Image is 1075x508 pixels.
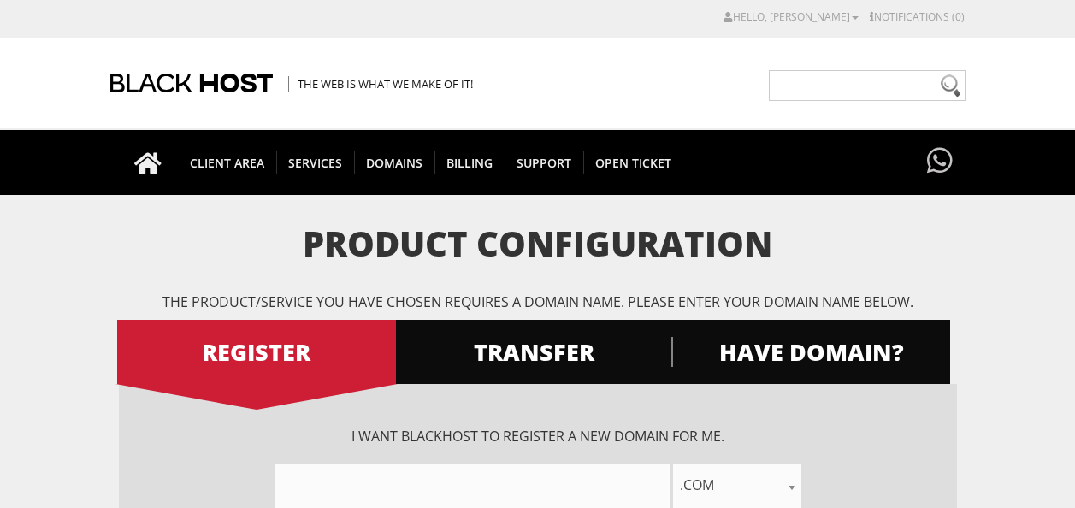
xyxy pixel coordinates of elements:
span: HAVE DOMAIN? [671,337,950,367]
span: TRANSFER [394,337,673,367]
a: HAVE DOMAIN? [671,320,950,384]
input: Need help? [769,70,966,101]
span: Support [505,151,584,174]
a: Have questions? [923,130,957,193]
span: SERVICES [276,151,355,174]
a: Support [505,130,584,195]
div: I want BlackHOST to register a new domain for me. [119,427,957,508]
a: CLIENT AREA [178,130,277,195]
span: The Web is what we make of it! [288,76,473,92]
h1: Product Configuration [119,225,957,263]
span: Billing [434,151,505,174]
a: Billing [434,130,505,195]
a: Open Ticket [583,130,683,195]
a: TRANSFER [394,320,673,384]
span: .com [673,473,801,497]
span: REGISTER [117,337,396,367]
a: REGISTER [117,320,396,384]
a: Hello, [PERSON_NAME] [724,9,859,24]
span: CLIENT AREA [178,151,277,174]
a: Domains [354,130,435,195]
span: .com [673,464,801,508]
p: The product/service you have chosen requires a domain name. Please enter your domain name below. [119,292,957,311]
span: Domains [354,151,435,174]
a: Go to homepage [117,130,179,195]
a: Notifications (0) [870,9,965,24]
span: Open Ticket [583,151,683,174]
a: SERVICES [276,130,355,195]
